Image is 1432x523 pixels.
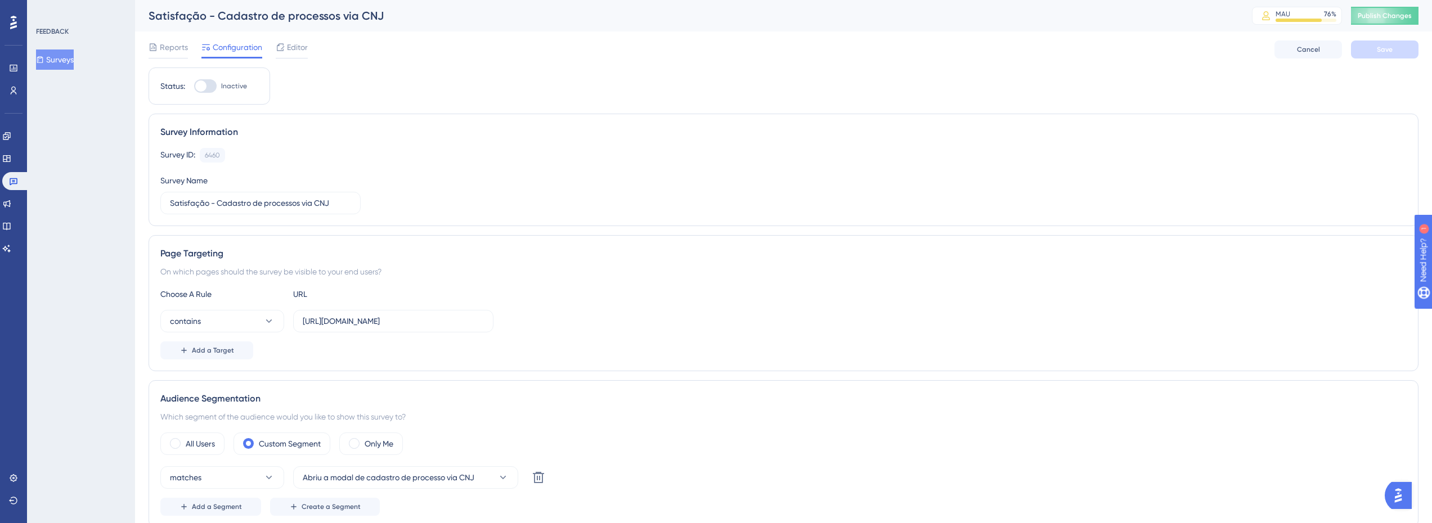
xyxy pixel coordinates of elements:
[160,40,188,54] span: Reports
[160,392,1407,405] div: Audience Segmentation
[303,471,474,484] span: Abriu a modal de cadastro de processo via CNJ
[303,315,484,327] input: yourwebsite.com/path
[160,287,284,301] div: Choose A Rule
[1351,7,1418,25] button: Publish Changes
[270,498,380,516] button: Create a Segment
[293,466,518,489] button: Abriu a modal de cadastro de processo via CNJ
[160,79,185,93] div: Status:
[160,466,284,489] button: matches
[160,174,208,187] div: Survey Name
[160,148,195,163] div: Survey ID:
[160,498,261,516] button: Add a Segment
[170,471,201,484] span: matches
[293,287,417,301] div: URL
[1276,10,1290,19] div: MAU
[186,437,215,450] label: All Users
[1324,10,1336,19] div: 76 %
[205,151,220,160] div: 6460
[365,437,393,450] label: Only Me
[170,314,201,328] span: contains
[170,197,351,209] input: Type your Survey name
[1385,479,1418,512] iframe: UserGuiding AI Assistant Launcher
[160,310,284,332] button: contains
[192,346,234,355] span: Add a Target
[26,3,70,16] span: Need Help?
[192,502,242,511] span: Add a Segment
[160,247,1407,260] div: Page Targeting
[287,40,308,54] span: Editor
[213,40,262,54] span: Configuration
[1358,11,1412,20] span: Publish Changes
[78,6,82,15] div: 1
[1351,40,1418,58] button: Save
[221,82,247,91] span: Inactive
[160,125,1407,139] div: Survey Information
[149,8,1224,24] div: Satisfação - Cadastro de processos via CNJ
[160,265,1407,278] div: On which pages should the survey be visible to your end users?
[302,502,361,511] span: Create a Segment
[36,27,69,36] div: FEEDBACK
[1297,45,1320,54] span: Cancel
[1274,40,1342,58] button: Cancel
[160,341,253,359] button: Add a Target
[160,410,1407,423] div: Which segment of the audience would you like to show this survey to?
[259,437,321,450] label: Custom Segment
[36,49,74,70] button: Surveys
[1377,45,1393,54] span: Save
